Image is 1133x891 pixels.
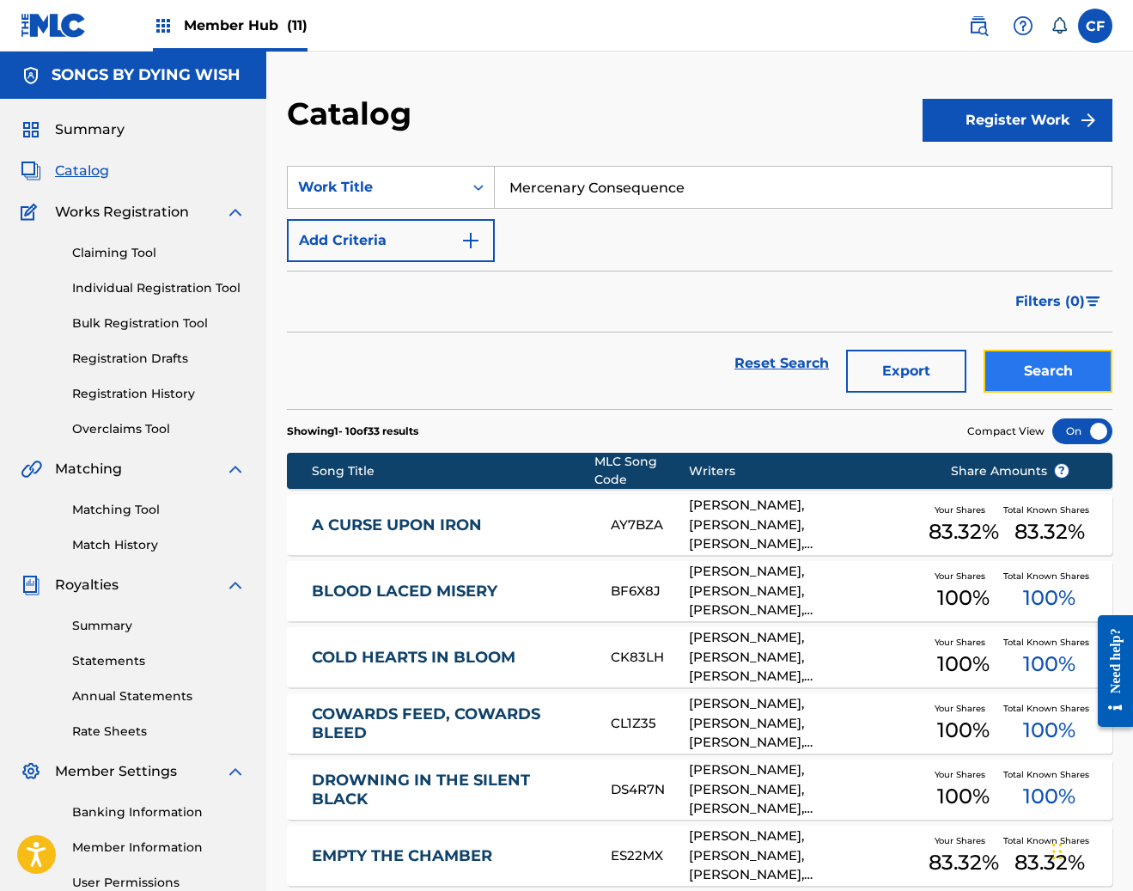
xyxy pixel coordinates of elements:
[689,628,924,687] div: [PERSON_NAME], [PERSON_NAME], [PERSON_NAME], [PERSON_NAME], [PERSON_NAME]
[21,119,41,140] img: Summary
[611,714,689,734] div: CL1Z35
[935,636,992,649] span: Your Shares
[1003,570,1096,583] span: Total Known Shares
[1006,9,1040,43] div: Help
[225,202,246,223] img: expand
[951,462,1069,480] span: Share Amounts
[984,350,1112,393] button: Search
[55,119,125,140] span: Summary
[21,161,41,181] img: Catalog
[1005,280,1112,323] button: Filters (0)
[937,715,990,746] span: 100 %
[312,846,588,866] a: EMPTY THE CHAMBER
[594,453,689,489] div: MLC Song Code
[1013,15,1033,36] img: help
[1003,503,1096,516] span: Total Known Shares
[225,459,246,479] img: expand
[937,583,990,613] span: 100 %
[1015,291,1085,312] span: Filters ( 0 )
[21,65,41,86] img: Accounts
[1052,826,1063,877] div: Drag
[21,13,87,38] img: MLC Logo
[225,575,246,595] img: expand
[55,575,119,595] span: Royalties
[1023,583,1075,613] span: 100 %
[153,15,174,36] img: Top Rightsholders
[935,702,992,715] span: Your Shares
[55,459,122,479] span: Matching
[184,15,308,35] span: Member Hub
[72,279,246,297] a: Individual Registration Tool
[21,161,109,181] a: CatalogCatalog
[72,385,246,403] a: Registration History
[1078,110,1099,131] img: f7272a7cc735f4ea7f67.svg
[611,846,689,866] div: ES22MX
[1003,636,1096,649] span: Total Known Shares
[55,202,189,223] span: Works Registration
[298,177,453,198] div: Work Title
[72,687,246,705] a: Annual Statements
[312,771,588,809] a: DROWNING IN THE SILENT BLACK
[72,803,246,821] a: Banking Information
[72,244,246,262] a: Claiming Tool
[937,649,990,680] span: 100 %
[929,847,999,878] span: 83.32 %
[689,694,924,753] div: [PERSON_NAME], [PERSON_NAME], [PERSON_NAME], [PERSON_NAME], [PERSON_NAME]
[72,839,246,857] a: Member Information
[52,65,241,85] h5: SONGS BY DYING WISH
[1085,601,1133,740] iframe: Resource Center
[312,705,588,743] a: COWARDS FEED, COWARDS BLEED
[287,166,1112,409] form: Search Form
[611,582,689,601] div: BF6X8J
[689,760,924,819] div: [PERSON_NAME], [PERSON_NAME], [PERSON_NAME], [PERSON_NAME], [PERSON_NAME]
[923,99,1112,142] button: Register Work
[689,462,924,480] div: Writers
[1003,834,1096,847] span: Total Known Shares
[1014,847,1085,878] span: 83.32 %
[72,420,246,438] a: Overclaims Tool
[72,536,246,554] a: Match History
[935,570,992,583] span: Your Shares
[72,652,246,670] a: Statements
[1023,781,1075,812] span: 100 %
[611,648,689,668] div: CK83LH
[937,781,990,812] span: 100 %
[21,202,43,223] img: Works Registration
[935,834,992,847] span: Your Shares
[287,95,420,133] h2: Catalog
[225,761,246,782] img: expand
[929,516,999,547] span: 83.32 %
[287,17,308,34] span: (11)
[72,617,246,635] a: Summary
[1078,9,1112,43] div: User Menu
[1055,464,1069,478] span: ?
[1086,296,1100,307] img: filter
[726,345,838,382] a: Reset Search
[689,827,924,885] div: [PERSON_NAME], [PERSON_NAME], [PERSON_NAME], [PERSON_NAME], [PERSON_NAME] [PERSON_NAME], [PERSON_...
[968,15,989,36] img: search
[1003,768,1096,781] span: Total Known Shares
[1047,809,1133,891] iframe: Chat Widget
[1003,702,1096,715] span: Total Known Shares
[1023,649,1075,680] span: 100 %
[55,761,177,782] span: Member Settings
[1014,516,1085,547] span: 83.32 %
[611,780,689,800] div: DS4R7N
[312,462,595,480] div: Song Title
[287,424,418,439] p: Showing 1 - 10 of 33 results
[312,648,588,668] a: COLD HEARTS IN BLOOM
[935,768,992,781] span: Your Shares
[21,119,125,140] a: SummarySummary
[21,761,41,782] img: Member Settings
[72,501,246,519] a: Matching Tool
[961,9,996,43] a: Public Search
[967,424,1045,439] span: Compact View
[55,161,109,181] span: Catalog
[21,459,42,479] img: Matching
[287,219,495,262] button: Add Criteria
[21,575,41,595] img: Royalties
[312,516,588,535] a: A CURSE UPON IRON
[846,350,966,393] button: Export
